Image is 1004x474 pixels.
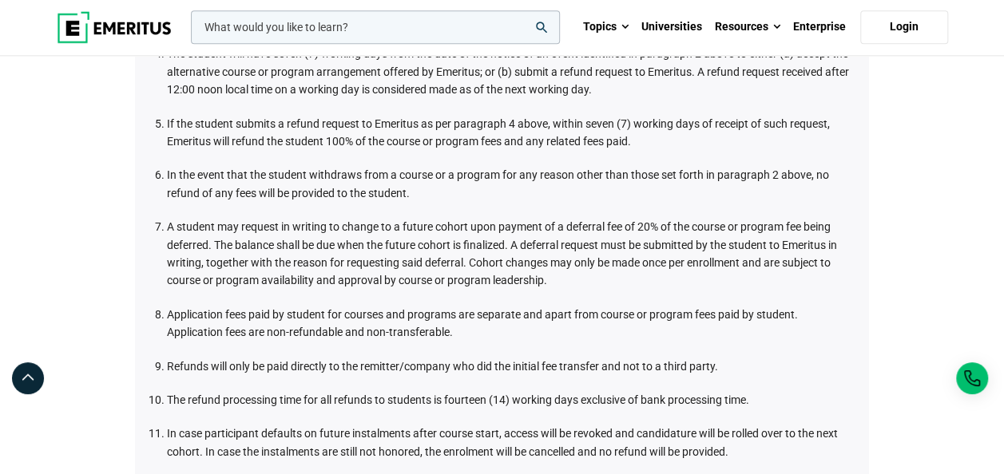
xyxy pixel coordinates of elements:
[167,357,853,375] li: Refunds will only be paid directly to the remitter/company who did the initial fee transfer and n...
[167,306,853,342] li: Application fees paid by student for courses and programs are separate and apart from course or p...
[167,425,853,460] li: In case participant defaults on future instalments after course start, access will be revoked and...
[167,115,853,151] li: If the student submits a refund request to Emeritus as per paragraph 4 above, within seven (7) wo...
[167,391,853,409] li: The refund processing time for all refunds to students is fourteen (14) working days exclusive of...
[191,10,560,44] input: woocommerce-product-search-field-0
[860,10,948,44] a: Login
[167,45,853,98] li: The student will have seven (7) working days from the date of the notice of an event identified i...
[167,218,853,290] li: A student may request in writing to change to a future cohort upon payment of a deferral fee of 2...
[167,166,853,202] li: In the event that the student withdraws from a course or a program for any reason other than thos...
